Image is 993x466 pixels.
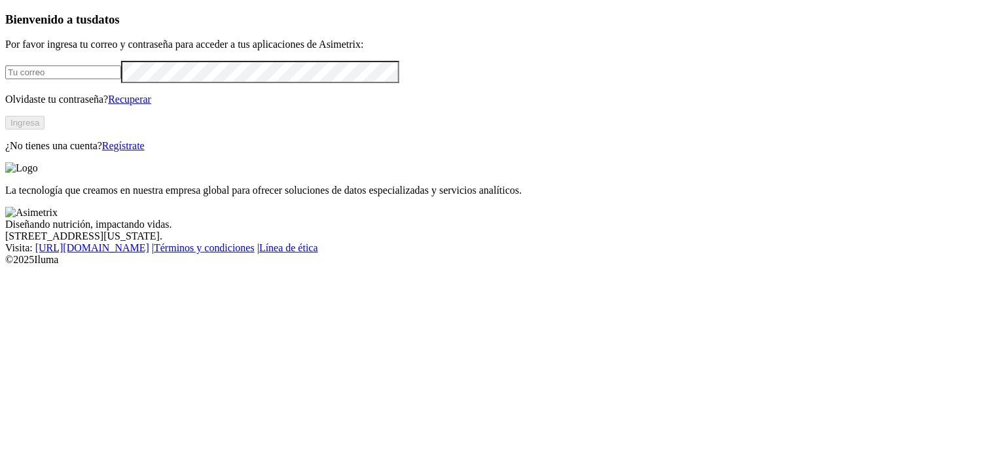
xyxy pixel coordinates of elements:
p: Olvidaste tu contraseña? [5,94,988,105]
input: Tu correo [5,65,121,79]
span: datos [92,12,120,26]
div: Diseñando nutrición, impactando vidas. [5,219,988,230]
p: ¿No tienes una cuenta? [5,140,988,152]
a: Regístrate [102,140,145,151]
div: © 2025 Iluma [5,254,988,266]
div: Visita : | | [5,242,988,254]
p: La tecnología que creamos en nuestra empresa global para ofrecer soluciones de datos especializad... [5,185,988,196]
img: Logo [5,162,38,174]
a: Recuperar [108,94,151,105]
p: Por favor ingresa tu correo y contraseña para acceder a tus aplicaciones de Asimetrix: [5,39,988,50]
a: Términos y condiciones [154,242,255,253]
div: [STREET_ADDRESS][US_STATE]. [5,230,988,242]
img: Asimetrix [5,207,58,219]
h3: Bienvenido a tus [5,12,988,27]
button: Ingresa [5,116,45,130]
a: Línea de ética [259,242,318,253]
a: [URL][DOMAIN_NAME] [35,242,149,253]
